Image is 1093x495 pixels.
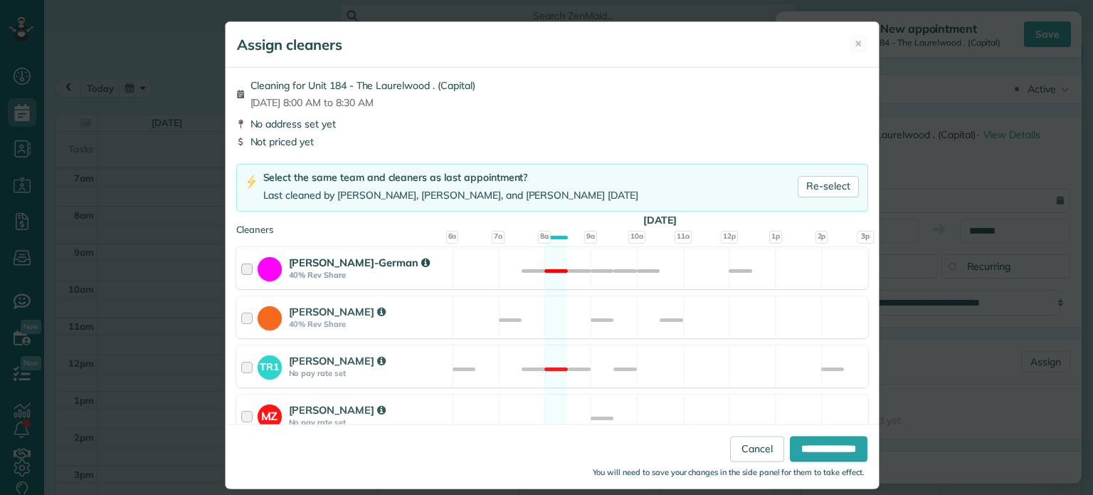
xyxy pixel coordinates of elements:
strong: No pay rate set [289,368,448,378]
img: lightning-bolt-icon-94e5364df696ac2de96d3a42b8a9ff6ba979493684c50e6bbbcda72601fa0d29.png [245,174,258,189]
div: No address set yet [236,117,868,131]
strong: [PERSON_NAME] [289,403,386,417]
strong: MZ [258,405,282,424]
strong: 40% Rev Share [289,270,448,280]
strong: TR1 [258,355,282,375]
span: [DATE] 8:00 AM to 8:30 AM [250,95,475,110]
h5: Assign cleaners [237,35,342,55]
strong: 40% Rev Share [289,319,448,329]
strong: [PERSON_NAME] [289,305,386,318]
div: Not priced yet [236,135,868,149]
a: Re-select [798,176,859,197]
strong: [PERSON_NAME]-German [289,256,430,269]
span: Cleaning for Unit 184 - The Laurelwood . (Capital) [250,78,475,93]
div: Cleaners [236,223,868,227]
div: Select the same team and cleaners as last appointment? [263,170,638,185]
a: Cancel [730,437,784,462]
small: You will need to save your changes in the side panel for them to take effect. [593,468,865,478]
strong: [PERSON_NAME] [289,354,386,368]
div: Last cleaned by [PERSON_NAME], [PERSON_NAME], and [PERSON_NAME] [DATE] [263,188,638,203]
strong: No pay rate set [289,417,448,427]
span: ✕ [855,37,862,51]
